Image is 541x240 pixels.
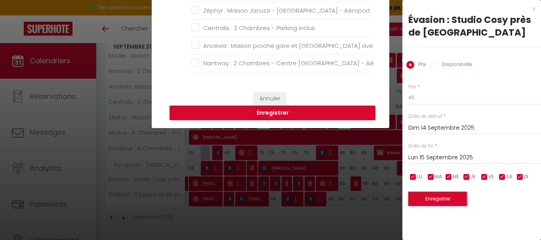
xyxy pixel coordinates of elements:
div: x [402,4,535,13]
span: DI [524,173,528,181]
label: Date de fin [408,142,434,150]
span: Ancevia : Maison proche gare et [GEOGRAPHIC_DATA] avec jardin [203,42,394,50]
span: Zéphyr : Maison Jacuzzi - [GEOGRAPHIC_DATA] - Aéroport [203,6,370,15]
button: Enregistrer [170,106,375,121]
div: Évasion : Studio Cosy près de [GEOGRAPHIC_DATA] [408,13,535,39]
label: Prix [408,83,416,91]
button: Ouvrir le widget de chat LiveChat [6,3,30,27]
label: Date de début [408,113,442,120]
button: Annuler [253,92,286,106]
label: Prix [414,61,426,70]
iframe: Chat [507,204,535,234]
button: Enregistrer [408,192,467,206]
span: LU [417,173,422,181]
label: Disponibilité [438,61,472,70]
span: ME [453,173,459,181]
span: JE [471,173,476,181]
span: SA [506,173,512,181]
span: VE [488,173,494,181]
span: MA [435,173,442,181]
